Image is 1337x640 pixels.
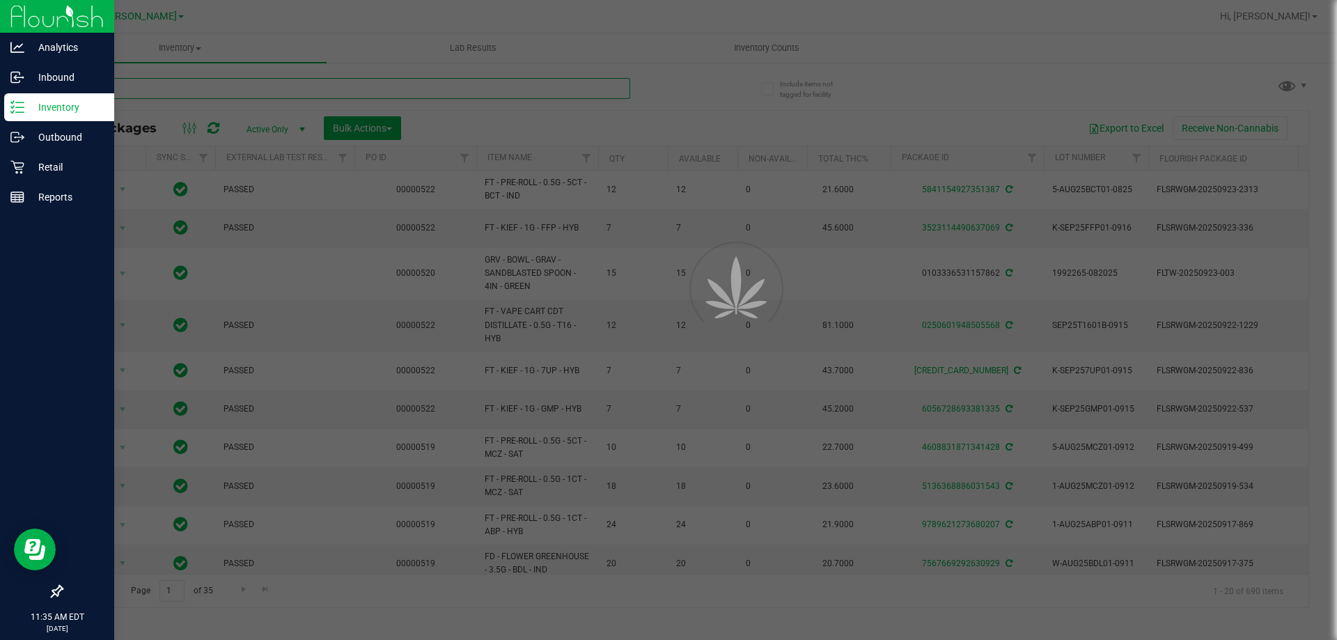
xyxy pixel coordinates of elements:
p: 11:35 AM EDT [6,611,108,623]
inline-svg: Reports [10,190,24,204]
p: Reports [24,189,108,205]
p: Retail [24,159,108,175]
inline-svg: Inventory [10,100,24,114]
inline-svg: Retail [10,160,24,174]
p: Inbound [24,69,108,86]
p: [DATE] [6,623,108,634]
inline-svg: Inbound [10,70,24,84]
iframe: Resource center [14,529,56,570]
p: Outbound [24,129,108,146]
inline-svg: Outbound [10,130,24,144]
p: Inventory [24,99,108,116]
inline-svg: Analytics [10,40,24,54]
p: Analytics [24,39,108,56]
